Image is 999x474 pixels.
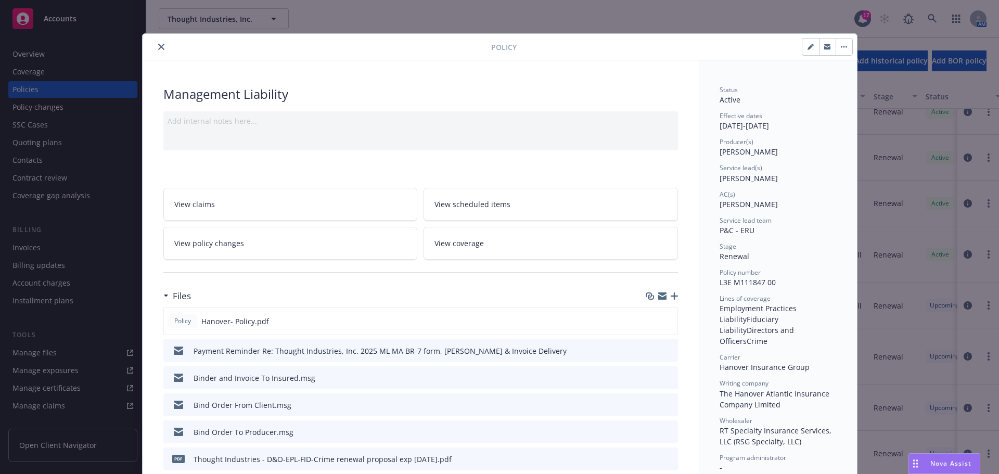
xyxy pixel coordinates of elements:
[720,353,740,362] span: Carrier
[720,362,810,372] span: Hanover Insurance Group
[172,316,193,326] span: Policy
[908,453,980,474] button: Nova Assist
[434,238,484,249] span: View coverage
[664,345,674,356] button: preview file
[163,227,418,260] a: View policy changes
[648,400,656,411] button: download file
[174,199,215,210] span: View claims
[201,316,269,327] span: Hanover- Policy.pdf
[194,427,293,438] div: Bind Order To Producer.msg
[424,227,678,260] a: View coverage
[720,426,834,446] span: RT Specialty Insurance Services, LLC (RSG Specialty, LLC)
[720,216,772,225] span: Service lead team
[194,345,567,356] div: Payment Reminder Re: Thought Industries, Inc. 2025 ML MA BR-7 form, [PERSON_NAME] & Invoice Delivery
[720,463,722,472] span: -
[720,147,778,157] span: [PERSON_NAME]
[720,277,776,287] span: L3E M111847 00
[720,389,831,409] span: The Hanover Atlantic Insurance Company Limited
[720,303,799,324] span: Employment Practices Liability
[173,289,191,303] h3: Files
[155,41,168,53] button: close
[720,111,836,131] div: [DATE] - [DATE]
[720,163,762,172] span: Service lead(s)
[720,190,735,199] span: AC(s)
[648,427,656,438] button: download file
[720,242,736,251] span: Stage
[930,459,971,468] span: Nova Assist
[648,345,656,356] button: download file
[720,85,738,94] span: Status
[163,289,191,303] div: Files
[720,137,753,146] span: Producer(s)
[664,427,674,438] button: preview file
[491,42,517,53] span: Policy
[664,316,673,327] button: preview file
[720,95,740,105] span: Active
[664,400,674,411] button: preview file
[720,251,749,261] span: Renewal
[720,314,780,335] span: Fiduciary Liability
[194,454,452,465] div: Thought Industries - D&O-EPL-FID-Crime renewal proposal exp [DATE].pdf
[648,373,656,383] button: download file
[720,199,778,209] span: [PERSON_NAME]
[647,316,656,327] button: download file
[194,400,291,411] div: Bind Order From Client.msg
[434,199,510,210] span: View scheduled items
[163,85,678,103] div: Management Liability
[720,268,761,277] span: Policy number
[648,454,656,465] button: download file
[720,294,771,303] span: Lines of coverage
[720,416,752,425] span: Wholesaler
[747,336,767,346] span: Crime
[909,454,922,473] div: Drag to move
[720,325,796,346] span: Directors and Officers
[163,188,418,221] a: View claims
[664,373,674,383] button: preview file
[168,116,674,126] div: Add internal notes here...
[172,455,185,463] span: pdf
[720,453,786,462] span: Program administrator
[194,373,315,383] div: Binder and Invoice To Insured.msg
[720,225,754,235] span: P&C - ERU
[424,188,678,221] a: View scheduled items
[664,454,674,465] button: preview file
[720,111,762,120] span: Effective dates
[720,173,778,183] span: [PERSON_NAME]
[174,238,244,249] span: View policy changes
[720,379,769,388] span: Writing company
